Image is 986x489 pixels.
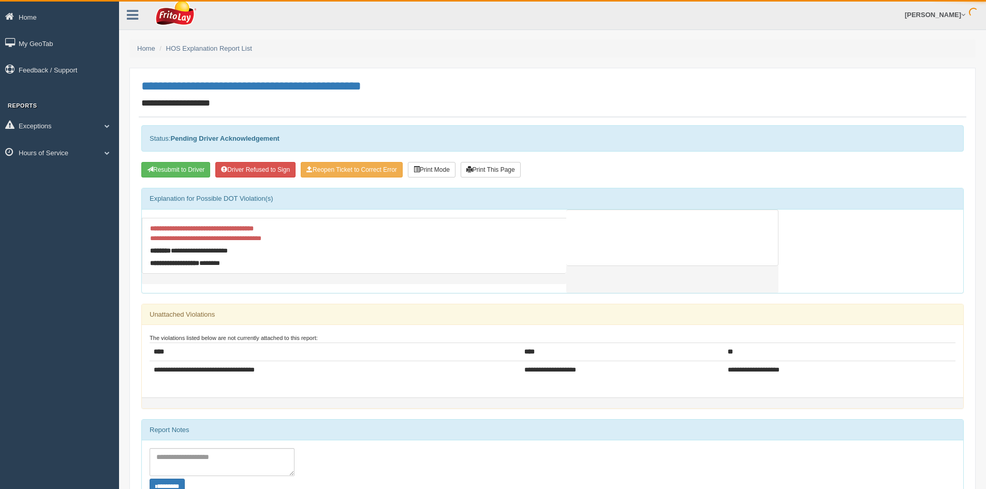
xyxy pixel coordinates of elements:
strong: Pending Driver Acknowledgement [170,135,279,142]
button: Print This Page [461,162,521,177]
button: Driver Refused to Sign [215,162,296,177]
div: Explanation for Possible DOT Violation(s) [142,188,963,209]
button: Resubmit To Driver [141,162,210,177]
div: Report Notes [142,420,963,440]
button: Reopen Ticket [301,162,403,177]
a: HOS Explanation Report List [166,45,252,52]
small: The violations listed below are not currently attached to this report: [150,335,318,341]
div: Status: [141,125,964,152]
a: Home [137,45,155,52]
button: Print Mode [408,162,455,177]
div: Unattached Violations [142,304,963,325]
